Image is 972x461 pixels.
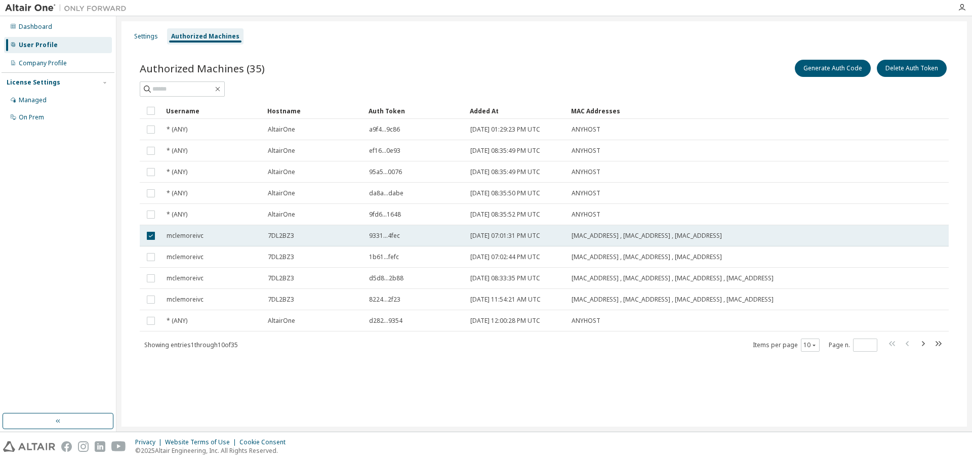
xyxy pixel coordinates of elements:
[369,189,403,197] span: da8a...dabe
[19,96,47,104] div: Managed
[111,441,126,452] img: youtube.svg
[268,253,294,261] span: 7DL2BZ3
[877,60,947,77] button: Delete Auth Token
[167,296,204,304] span: mclemoreivc
[268,296,294,304] span: 7DL2BZ3
[135,446,292,455] p: © 2025 Altair Engineering, Inc. All Rights Reserved.
[167,274,204,282] span: mclemoreivc
[167,317,187,325] span: * (ANY)
[19,113,44,121] div: On Prem
[268,232,294,240] span: 7DL2BZ3
[166,103,259,119] div: Username
[369,103,462,119] div: Auth Token
[167,253,204,261] span: mclemoreivc
[572,232,722,240] span: [MAC_ADDRESS] , [MAC_ADDRESS] , [MAC_ADDRESS]
[167,168,187,176] span: * (ANY)
[19,41,58,49] div: User Profile
[267,103,360,119] div: Hostname
[572,274,774,282] span: [MAC_ADDRESS] , [MAC_ADDRESS] , [MAC_ADDRESS] , [MAC_ADDRESS]
[167,125,187,134] span: * (ANY)
[95,441,105,452] img: linkedin.svg
[19,23,52,31] div: Dashboard
[470,168,540,176] span: [DATE] 08:35:49 PM UTC
[829,339,877,352] span: Page n.
[572,125,600,134] span: ANYHOST
[369,296,400,304] span: 8224...2f23
[369,253,399,261] span: 1b61...fefc
[795,60,871,77] button: Generate Auth Code
[239,438,292,446] div: Cookie Consent
[268,147,295,155] span: AltairOne
[470,103,563,119] div: Added At
[268,189,295,197] span: AltairOne
[572,253,722,261] span: [MAC_ADDRESS] , [MAC_ADDRESS] , [MAC_ADDRESS]
[140,61,265,75] span: Authorized Machines (35)
[165,438,239,446] div: Website Terms of Use
[572,168,600,176] span: ANYHOST
[144,341,238,349] span: Showing entries 1 through 10 of 35
[268,168,295,176] span: AltairOne
[167,211,187,219] span: * (ANY)
[470,274,540,282] span: [DATE] 08:33:35 PM UTC
[61,441,72,452] img: facebook.svg
[268,125,295,134] span: AltairOne
[369,232,400,240] span: 9331...4fec
[470,317,540,325] span: [DATE] 12:00:28 PM UTC
[369,317,402,325] span: d282...9354
[470,253,540,261] span: [DATE] 07:02:44 PM UTC
[753,339,820,352] span: Items per page
[572,189,600,197] span: ANYHOST
[167,189,187,197] span: * (ANY)
[369,125,400,134] span: a9f4...9c86
[572,317,600,325] span: ANYHOST
[19,59,67,67] div: Company Profile
[470,211,540,219] span: [DATE] 08:35:52 PM UTC
[3,441,55,452] img: altair_logo.svg
[268,211,295,219] span: AltairOne
[167,232,204,240] span: mclemoreivc
[470,296,541,304] span: [DATE] 11:54:21 AM UTC
[803,341,817,349] button: 10
[268,274,294,282] span: 7DL2BZ3
[571,103,842,119] div: MAC Addresses
[369,274,403,282] span: d5d8...2b88
[470,189,540,197] span: [DATE] 08:35:50 PM UTC
[134,32,158,40] div: Settings
[572,211,600,219] span: ANYHOST
[7,78,60,87] div: License Settings
[470,147,540,155] span: [DATE] 08:35:49 PM UTC
[268,317,295,325] span: AltairOne
[369,147,400,155] span: ef16...0e93
[572,296,774,304] span: [MAC_ADDRESS] , [MAC_ADDRESS] , [MAC_ADDRESS] , [MAC_ADDRESS]
[572,147,600,155] span: ANYHOST
[135,438,165,446] div: Privacy
[369,211,401,219] span: 9fd6...1648
[369,168,402,176] span: 95a5...0076
[78,441,89,452] img: instagram.svg
[167,147,187,155] span: * (ANY)
[171,32,239,40] div: Authorized Machines
[470,125,540,134] span: [DATE] 01:29:23 PM UTC
[470,232,540,240] span: [DATE] 07:01:31 PM UTC
[5,3,132,13] img: Altair One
